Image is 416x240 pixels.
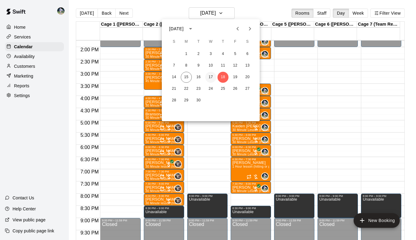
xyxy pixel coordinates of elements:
button: 28 [169,95,180,106]
button: 22 [181,83,192,94]
button: 27 [242,83,253,94]
button: 5 [230,49,241,60]
button: 9 [193,60,204,71]
button: 12 [230,60,241,71]
button: 23 [193,83,204,94]
button: 7 [169,60,180,71]
button: 11 [217,60,228,71]
button: calendar view is open, switch to year view [185,24,196,34]
button: 6 [242,49,253,60]
button: 19 [230,72,241,83]
button: 16 [193,72,204,83]
button: 20 [242,72,253,83]
button: 15 [181,72,192,83]
button: Previous month [232,23,244,35]
button: 10 [205,60,216,71]
div: [DATE] [169,26,184,32]
button: 21 [169,83,180,94]
button: 24 [205,83,216,94]
span: Friday [230,36,241,48]
button: 30 [193,95,204,106]
button: 4 [217,49,228,60]
button: 3 [205,49,216,60]
span: Tuesday [193,36,204,48]
span: Wednesday [205,36,216,48]
button: 2 [193,49,204,60]
button: 13 [242,60,253,71]
span: Monday [181,36,192,48]
button: 18 [217,72,228,83]
button: Next month [244,23,256,35]
button: 29 [181,95,192,106]
button: 25 [217,83,228,94]
span: Saturday [242,36,253,48]
button: 14 [169,72,180,83]
span: Thursday [217,36,228,48]
button: 8 [181,60,192,71]
span: Sunday [169,36,180,48]
button: 1 [181,49,192,60]
button: 26 [230,83,241,94]
button: 17 [205,72,216,83]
